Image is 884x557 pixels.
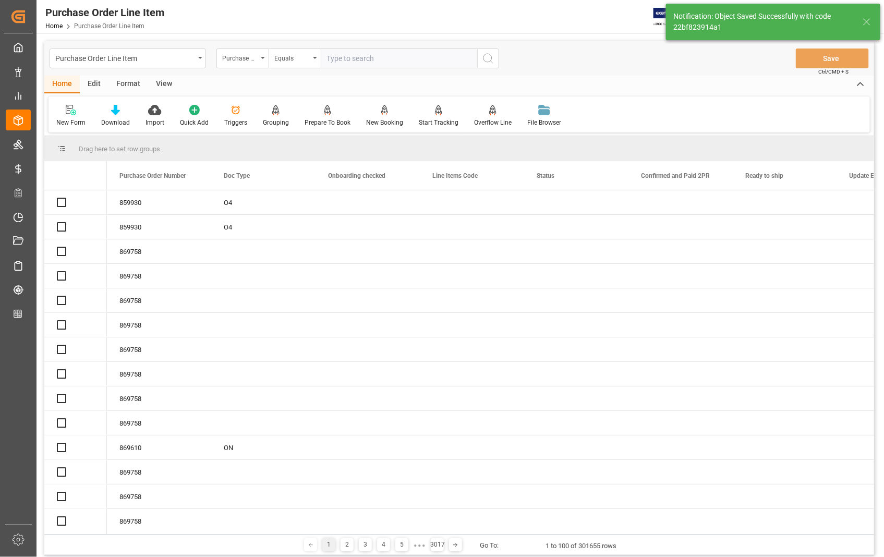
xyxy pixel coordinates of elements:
[107,288,211,312] div: 869758
[432,172,478,179] span: Line Items Code
[107,215,211,239] div: 859930
[44,264,107,288] div: Press SPACE to select this row.
[211,215,316,239] div: O4
[107,435,211,459] div: 869610
[44,190,107,215] div: Press SPACE to select this row.
[477,49,499,68] button: search button
[56,118,86,127] div: New Form
[107,190,211,214] div: 859930
[328,172,385,179] span: Onboarding checked
[45,22,63,30] a: Home
[107,460,211,484] div: 869758
[44,362,107,386] div: Press SPACE to select this row.
[414,541,425,549] div: ● ● ●
[269,49,321,68] button: open menu
[44,485,107,509] div: Press SPACE to select this row.
[44,435,107,460] div: Press SPACE to select this row.
[796,49,869,68] button: Save
[44,460,107,485] div: Press SPACE to select this row.
[107,386,211,410] div: 869758
[44,509,107,534] div: Press SPACE to select this row.
[322,538,335,551] div: 1
[107,411,211,435] div: 869758
[44,288,107,313] div: Press SPACE to select this row.
[216,49,269,68] button: open menu
[50,49,206,68] button: open menu
[527,118,561,127] div: File Browser
[480,540,499,551] div: Go To:
[211,435,316,459] div: ON
[101,118,130,127] div: Download
[45,5,164,20] div: Purchase Order Line Item
[108,76,148,93] div: Format
[341,538,354,551] div: 2
[224,172,250,179] span: Doc Type
[377,538,390,551] div: 4
[474,118,512,127] div: Overflow Line
[850,172,878,179] span: Update E1
[366,118,403,127] div: New Booking
[119,172,186,179] span: Purchase Order Number
[419,118,458,127] div: Start Tracking
[395,538,408,551] div: 5
[537,172,554,179] span: Status
[224,118,247,127] div: Triggers
[107,509,211,533] div: 869758
[44,411,107,435] div: Press SPACE to select this row.
[359,538,372,551] div: 3
[107,485,211,508] div: 869758
[44,313,107,337] div: Press SPACE to select this row.
[431,538,444,551] div: 3017
[80,76,108,93] div: Edit
[305,118,350,127] div: Prepare To Book
[641,172,710,179] span: Confirmed and Paid 2PR
[263,118,289,127] div: Grouping
[44,76,80,93] div: Home
[673,11,853,33] div: Notification: Object Saved Successfully with code 22bf823914a1
[222,51,258,63] div: Purchase Order Number
[107,362,211,386] div: 869758
[148,76,180,93] div: View
[107,264,211,288] div: 869758
[44,215,107,239] div: Press SPACE to select this row.
[107,313,211,337] div: 869758
[79,145,160,153] span: Drag here to set row groups
[180,118,209,127] div: Quick Add
[274,51,310,63] div: Equals
[653,8,689,26] img: Exertis%20JAM%20-%20Email%20Logo.jpg_1722504956.jpg
[819,68,849,76] span: Ctrl/CMD + S
[55,51,195,64] div: Purchase Order Line Item
[745,172,783,179] span: Ready to ship
[321,49,477,68] input: Type to search
[146,118,164,127] div: Import
[107,239,211,263] div: 869758
[44,386,107,411] div: Press SPACE to select this row.
[44,239,107,264] div: Press SPACE to select this row.
[107,337,211,361] div: 869758
[546,541,617,551] div: 1 to 100 of 301655 rows
[44,337,107,362] div: Press SPACE to select this row.
[211,190,316,214] div: O4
